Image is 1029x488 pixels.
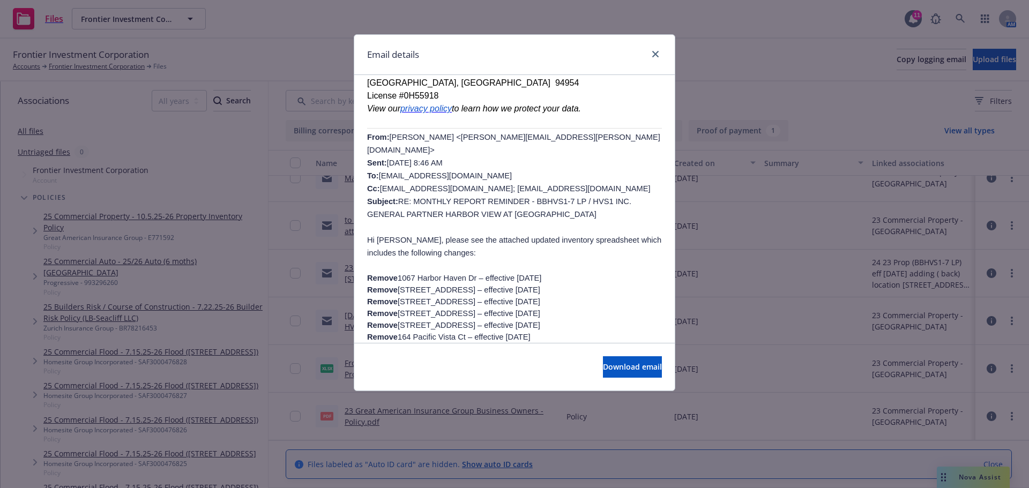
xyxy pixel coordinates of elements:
span: Download email [603,362,662,372]
b: Remove [367,321,398,329]
span: [GEOGRAPHIC_DATA], [GEOGRAPHIC_DATA] 94954 [367,78,579,87]
li: [STREET_ADDRESS] – effective [DATE] [367,307,662,319]
li: [STREET_ADDRESS] – effective [DATE] [367,296,662,307]
a: privacy policy [400,104,452,113]
span: [PERSON_NAME] <[PERSON_NAME][EMAIL_ADDRESS][PERSON_NAME][DOMAIN_NAME]> [DATE] 8:46 AM [EMAIL_ADDR... [367,133,660,219]
span: From: [367,133,390,141]
span: License #0H55918 [367,91,438,100]
b: Remove [367,297,398,306]
b: Cc: [367,184,380,193]
b: Sent: [367,159,387,167]
b: Subject: [367,197,398,206]
b: Remove [367,333,398,341]
li: [STREET_ADDRESS] – effective [DATE] [367,319,662,331]
a: close [649,48,662,61]
b: Remove [367,309,398,318]
span: View our [367,104,400,113]
b: To: [367,171,379,180]
li: 164 Pacific Vista Ct – effective [DATE] [367,331,662,343]
button: Download email [603,356,662,378]
b: Remove [367,274,398,282]
span: Hi [PERSON_NAME], please see the attached updated inventory spreadsheet which includes the follow... [367,236,661,257]
span: to learn how we protect your data. [452,104,581,113]
li: at [STREET_ADDRESS] in the amount of 142,000 effective [DATE]. [367,343,662,355]
b: Remove [367,286,398,294]
h1: Email details [367,48,419,62]
li: 1067 Harbor Haven Dr – effective [DATE] [367,272,662,284]
li: [STREET_ADDRESS] – effective [DATE] [367,284,662,296]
